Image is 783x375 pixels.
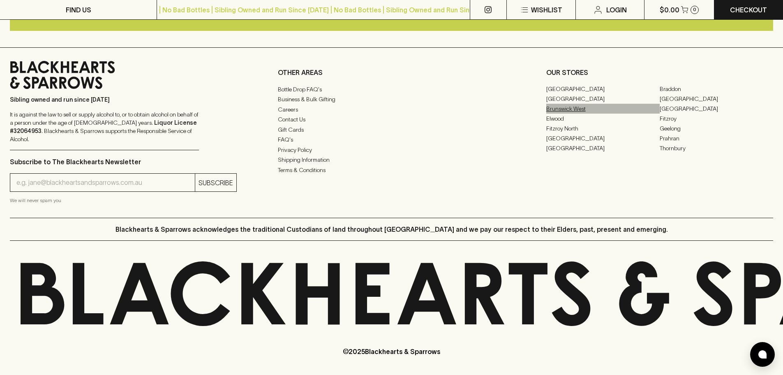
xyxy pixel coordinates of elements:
p: Subscribe to The Blackhearts Newsletter [10,157,237,167]
a: Fitzroy North [546,123,660,133]
p: OTHER AREAS [278,68,505,77]
p: It is against the law to sell or supply alcohol to, or to obtain alcohol on behalf of a person un... [10,110,199,143]
a: Careers [278,105,505,114]
a: Prahran [660,133,773,143]
p: Sibling owned and run since [DATE] [10,95,199,104]
p: Checkout [730,5,767,15]
a: Elwood [546,114,660,123]
a: Contact Us [278,114,505,124]
a: [GEOGRAPHIC_DATA] [546,84,660,94]
a: Gift Cards [278,125,505,135]
a: [GEOGRAPHIC_DATA] [660,94,773,104]
a: Shipping Information [278,155,505,165]
a: [GEOGRAPHIC_DATA] [660,104,773,114]
p: Wishlist [531,5,562,15]
button: SUBSCRIBE [195,174,236,191]
a: Privacy Policy [278,145,505,155]
a: Brunswick West [546,104,660,114]
input: e.g. jane@blackheartsandsparrows.com.au [16,176,195,189]
img: bubble-icon [758,350,767,359]
p: SUBSCRIBE [199,178,233,188]
a: Business & Bulk Gifting [278,94,505,104]
p: 0 [693,7,696,12]
a: Geelong [660,123,773,133]
p: Login [606,5,627,15]
p: Blackhearts & Sparrows acknowledges the traditional Custodians of land throughout [GEOGRAPHIC_DAT... [115,224,668,234]
a: Bottle Drop FAQ's [278,84,505,94]
p: OUR STORES [546,68,773,77]
a: [GEOGRAPHIC_DATA] [546,133,660,143]
a: Braddon [660,84,773,94]
p: We will never spam you [10,196,237,205]
a: Terms & Conditions [278,165,505,175]
a: [GEOGRAPHIC_DATA] [546,143,660,153]
a: Fitzroy [660,114,773,123]
a: Thornbury [660,143,773,153]
a: FAQ's [278,135,505,144]
p: FIND US [66,5,91,15]
a: [GEOGRAPHIC_DATA] [546,94,660,104]
p: $0.00 [660,5,679,15]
